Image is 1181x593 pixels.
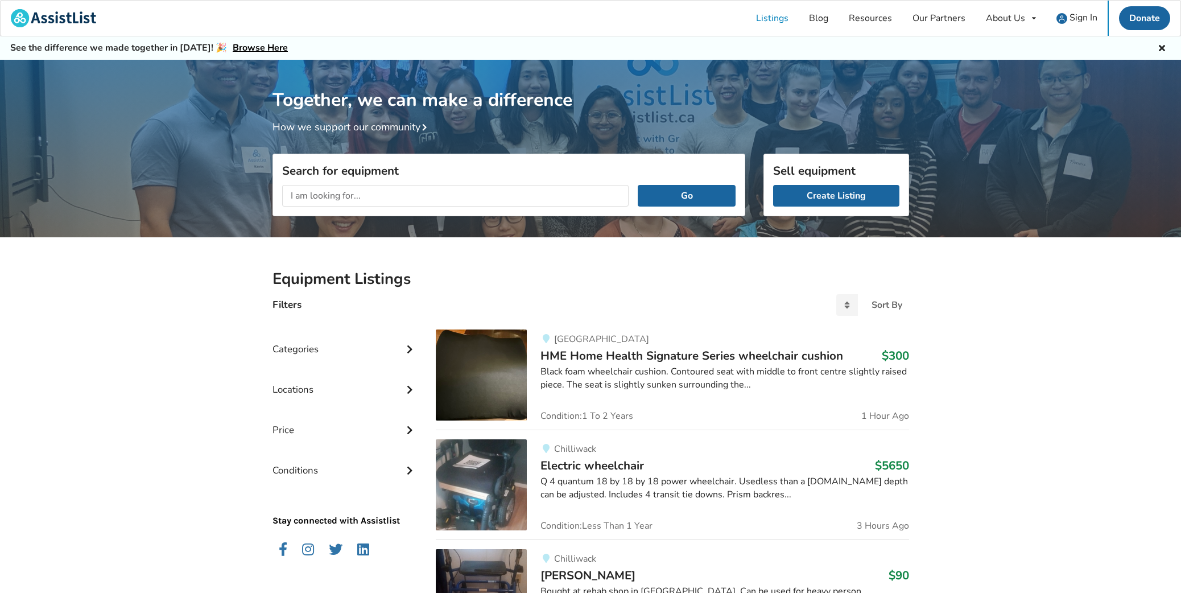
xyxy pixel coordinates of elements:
[857,521,909,530] span: 3 Hours Ago
[861,411,909,421] span: 1 Hour Ago
[272,401,418,442] div: Price
[872,300,902,310] div: Sort By
[272,269,909,289] h2: Equipment Listings
[1119,6,1170,30] a: Donate
[436,430,909,540] a: mobility-electric wheelchair ChilliwackElectric wheelchair$5650Q 4 quantum 18 by 18 by 18 power w...
[272,320,418,361] div: Categories
[272,483,418,528] p: Stay connected with Assistlist
[1056,13,1067,24] img: user icon
[11,9,96,27] img: assistlist-logo
[272,361,418,401] div: Locations
[282,163,736,178] h3: Search for equipment
[875,458,909,473] h3: $5650
[540,567,635,583] span: [PERSON_NAME]
[540,458,644,473] span: Electric wheelchair
[799,1,839,36] a: Blog
[773,163,899,178] h3: Sell equipment
[10,42,288,54] h5: See the difference we made together in [DATE]! 🎉
[436,330,527,421] img: mobility-hme home health signature series wheelchair cushion
[540,411,633,421] span: Condition: 1 To 2 Years
[986,14,1025,23] div: About Us
[540,475,909,501] div: Q 4 quantum 18 by 18 by 18 power wheelchair. Usedless than a [DOMAIN_NAME] depth can be adjusted....
[1046,1,1108,36] a: user icon Sign In
[233,42,288,54] a: Browse Here
[554,553,596,565] span: Chilliwack
[540,365,909,392] div: Black foam wheelchair cushion. Contoured seat with middle to front centre slightly raised piece. ...
[746,1,799,36] a: Listings
[540,521,653,530] span: Condition: Less Than 1 Year
[436,330,909,430] a: mobility-hme home health signature series wheelchair cushion[GEOGRAPHIC_DATA]HME Home Health Sign...
[272,60,909,112] h1: Together, we can make a difference
[902,1,976,36] a: Our Partners
[436,439,527,530] img: mobility-electric wheelchair
[272,120,432,134] a: How we support our community
[554,333,649,345] span: [GEOGRAPHIC_DATA]
[272,442,418,482] div: Conditions
[540,348,843,364] span: HME Home Health Signature Series wheelchair cushion
[282,185,629,207] input: I am looking for...
[889,568,909,583] h3: $90
[272,298,302,311] h4: Filters
[882,348,909,363] h3: $300
[554,443,596,455] span: Chilliwack
[839,1,902,36] a: Resources
[1069,11,1097,24] span: Sign In
[773,185,899,207] a: Create Listing
[638,185,735,207] button: Go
